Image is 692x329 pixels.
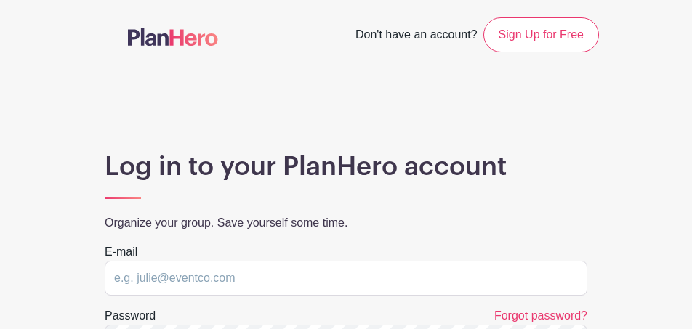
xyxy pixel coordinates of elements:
[128,28,218,46] img: logo-507f7623f17ff9eddc593b1ce0a138ce2505c220e1c5a4e2b4648c50719b7d32.svg
[483,17,599,52] a: Sign Up for Free
[105,151,587,183] h1: Log in to your PlanHero account
[105,261,587,296] input: e.g. julie@eventco.com
[105,307,156,325] label: Password
[494,309,587,322] a: Forgot password?
[355,20,478,52] span: Don't have an account?
[105,243,137,261] label: E-mail
[105,214,587,232] p: Organize your group. Save yourself some time.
